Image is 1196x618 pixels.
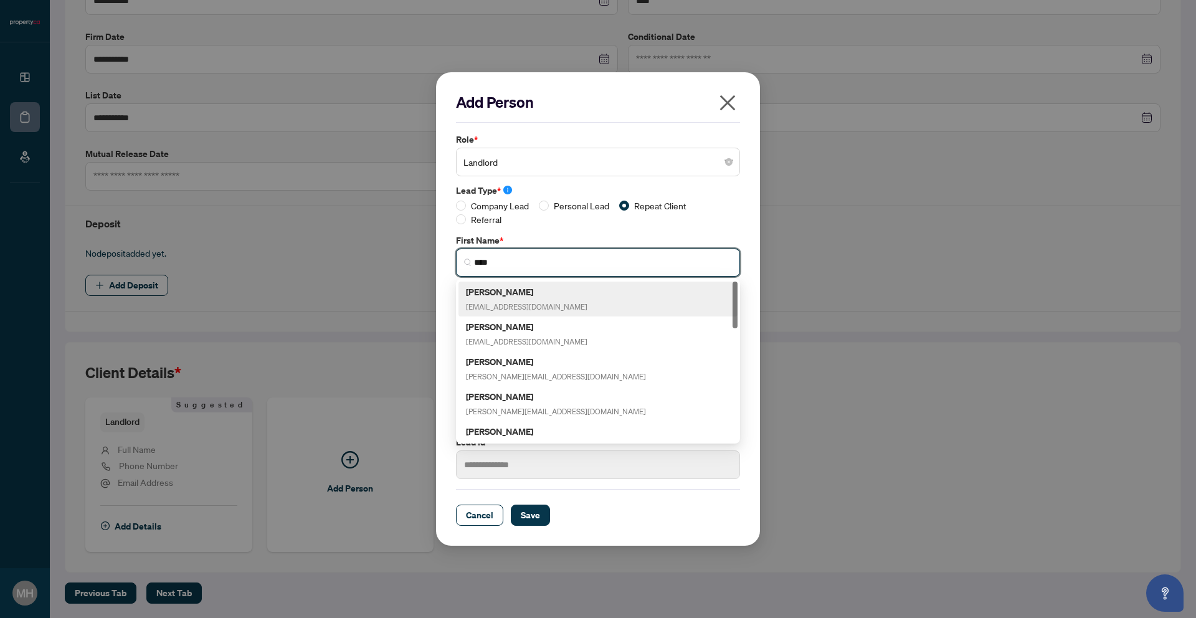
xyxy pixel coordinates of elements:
[466,424,646,439] h5: [PERSON_NAME]
[511,505,550,526] button: Save
[456,92,740,112] h2: Add Person
[456,435,740,449] label: Lead Id
[466,389,646,404] h5: [PERSON_NAME]
[521,505,540,525] span: Save
[1146,574,1184,612] button: Open asap
[629,199,691,212] span: Repeat Client
[503,186,512,194] span: info-circle
[466,199,534,212] span: Company Lead
[718,93,738,113] span: close
[456,234,740,247] label: First Name
[466,285,587,299] h5: [PERSON_NAME]
[725,158,733,166] span: close-circle
[466,407,646,416] span: [PERSON_NAME][EMAIL_ADDRESS][DOMAIN_NAME]
[456,184,740,197] label: Lead Type
[463,150,733,174] span: Landlord
[466,302,587,311] span: [EMAIL_ADDRESS][DOMAIN_NAME]
[464,259,472,266] img: search_icon
[466,337,587,346] span: [EMAIL_ADDRESS][DOMAIN_NAME]
[466,372,646,381] span: [PERSON_NAME][EMAIL_ADDRESS][DOMAIN_NAME]
[466,505,493,525] span: Cancel
[456,505,503,526] button: Cancel
[549,199,614,212] span: Personal Lead
[466,320,587,334] h5: [PERSON_NAME]
[456,133,740,146] label: Role
[466,354,646,369] h5: [PERSON_NAME]
[466,212,506,226] span: Referral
